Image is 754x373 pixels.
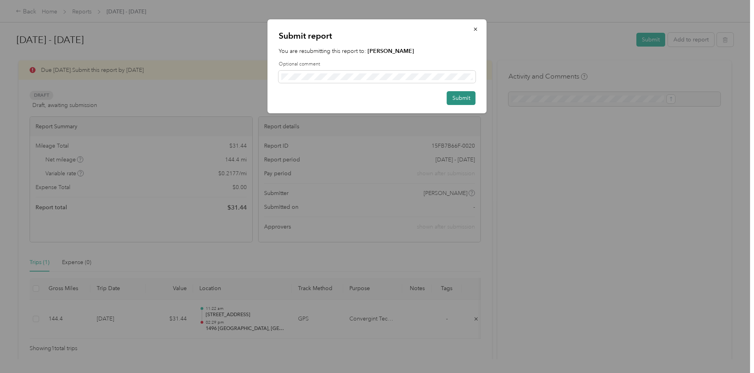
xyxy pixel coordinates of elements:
[710,329,754,373] iframe: Everlance-gr Chat Button Frame
[368,48,414,54] strong: [PERSON_NAME]
[447,91,476,105] button: Submit
[279,47,476,55] p: You are resubmitting this report to:
[279,61,476,68] label: Optional comment
[279,30,476,41] p: Submit report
